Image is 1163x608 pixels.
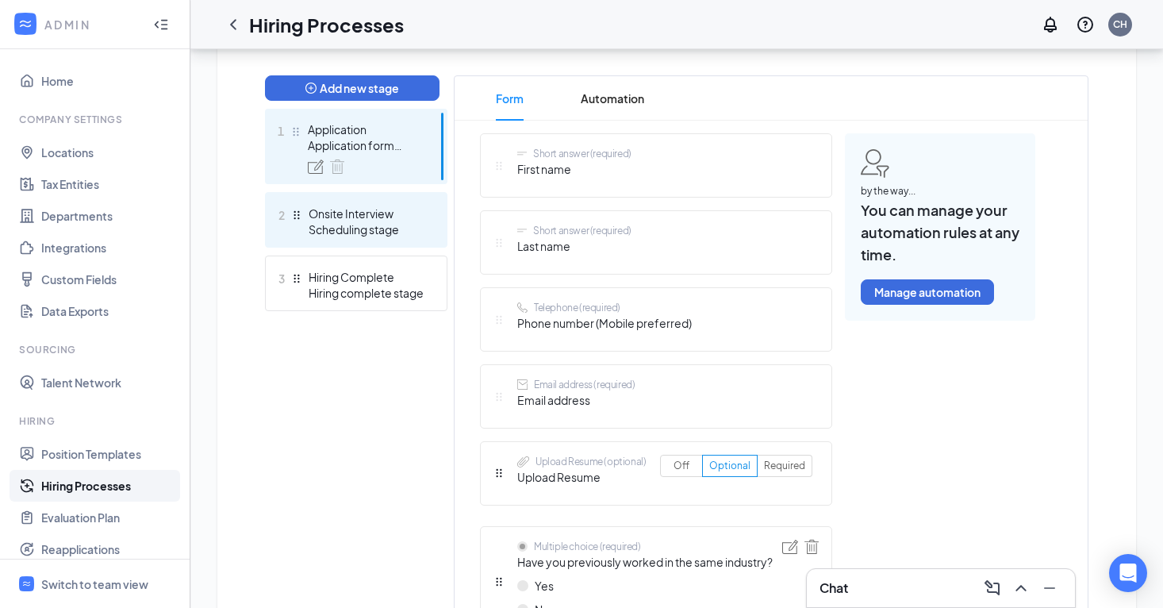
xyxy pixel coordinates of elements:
button: ComposeMessage [980,575,1005,601]
svg: Drag [291,210,302,221]
div: ADMIN [44,17,139,33]
svg: Drag [290,126,301,137]
span: 1 [278,121,284,140]
span: Off [674,460,689,471]
svg: Drag [493,237,505,248]
div: Sourcing [19,343,174,356]
span: Last name [517,237,631,255]
a: Custom Fields [41,264,177,295]
div: Open Intercom Messenger [1109,554,1147,592]
span: Required [764,460,805,471]
div: Multiple choice (required) [534,540,641,553]
a: Tax Entities [41,168,177,200]
span: First name [517,160,631,178]
svg: QuestionInfo [1076,15,1095,34]
a: Position Templates [41,438,177,470]
button: ChevronUp [1008,575,1034,601]
a: Hiring Processes [41,470,177,502]
div: Application [308,121,424,137]
svg: Drag [493,391,505,402]
a: Data Exports [41,295,177,327]
button: Manage automation [861,279,994,305]
div: Hiring complete stage [309,285,424,301]
span: Phone number (Mobile preferred) [517,314,692,332]
svg: Drag [493,576,505,587]
a: Home [41,65,177,97]
span: 2 [278,206,285,225]
a: Integrations [41,232,177,264]
span: Automation [581,76,644,121]
div: Short answer (required) [533,147,631,160]
h1: Hiring Processes [249,11,404,38]
span: Form [496,76,524,121]
div: Hiring Complete [309,269,424,285]
span: by the way... [861,184,1019,199]
span: Optional [709,460,750,471]
span: You can manage your automation rules at any time. [861,199,1019,267]
div: Onsite Interview [309,206,424,221]
svg: Drag [493,160,505,171]
a: Departments [41,200,177,232]
div: Telephone (required) [534,301,620,314]
a: Locations [41,137,177,168]
div: Switch to team view [41,576,148,592]
span: plus-circle [305,83,317,94]
button: plus-circleAdd new stage [265,75,439,101]
svg: WorkstreamLogo [17,16,33,32]
span: Email address [517,391,635,409]
div: Company Settings [19,113,174,126]
span: 3 [278,269,285,288]
svg: WorkstreamLogo [21,579,32,589]
a: Reapplications [41,533,177,565]
div: Application form stage [308,137,424,153]
div: Email address (required) [534,378,635,391]
div: Short answer (required) [533,224,631,237]
div: Hiring [19,414,174,428]
a: Evaluation Plan [41,502,177,533]
svg: Drag [493,468,505,479]
span: Yes [535,577,554,595]
a: Talent Network [41,367,177,398]
svg: Notifications [1041,15,1060,34]
div: CH [1113,17,1127,31]
span: Have you previously worked in the same industry? [517,553,773,571]
svg: ComposeMessage [983,579,1002,598]
button: Minimize [1037,575,1062,601]
svg: ChevronUp [1011,579,1031,598]
div: Scheduling stage [309,221,424,237]
svg: Drag [493,314,505,325]
h3: Chat [819,579,848,597]
span: Upload Resume [517,468,646,486]
svg: Minimize [1040,579,1059,598]
svg: Drag [291,273,302,284]
svg: ChevronLeft [224,15,243,34]
div: Upload Resume (optional) [535,455,646,468]
svg: Collapse [153,17,169,33]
